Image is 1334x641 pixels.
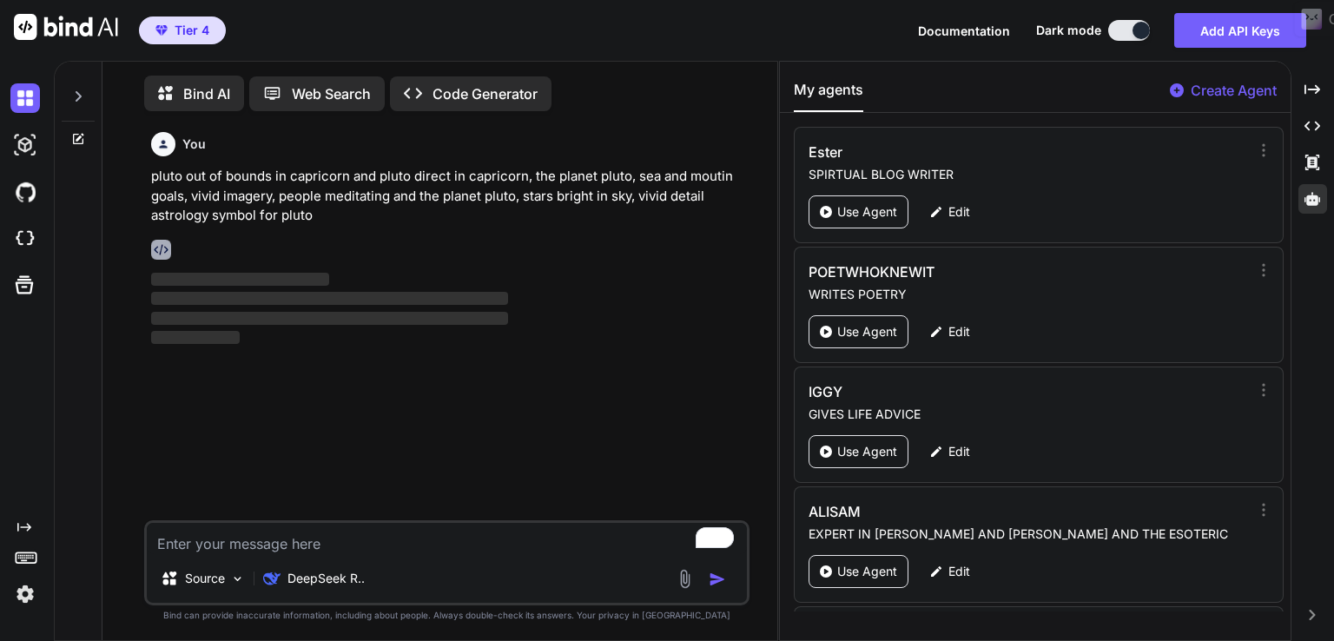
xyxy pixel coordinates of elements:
p: DeepSeek R.. [287,570,365,587]
h3: Ester [809,142,1117,162]
button: Add API Keys [1174,13,1306,48]
p: EXPERT IN [PERSON_NAME] AND [PERSON_NAME] AND THE ESOTERIC [809,525,1249,543]
span: ‌ [151,331,241,344]
p: Use Agent [837,443,897,460]
button: premiumTier 4 [139,17,226,44]
p: pluto out of bounds in capricorn and pluto direct in capricorn, the planet pluto, sea and moutin ... [151,167,746,226]
textarea: To enrich screen reader interactions, please activate Accessibility in Grammarly extension settings [147,523,747,554]
span: ‌ [151,292,508,305]
p: Use Agent [837,563,897,580]
p: Code Generator [433,83,538,104]
img: Bind AI [14,14,118,40]
button: Documentation [918,22,1010,40]
p: Edit [948,203,970,221]
img: githubDark [10,177,40,207]
p: Bind can provide inaccurate information, including about people. Always double-check its answers.... [144,609,750,622]
img: icon [709,571,726,588]
img: DeepSeek R1 (671B-Full) [263,570,281,587]
p: SPIRTUAL BLOG WRITER [809,166,1249,183]
span: Documentation [918,23,1010,38]
h6: You [182,135,206,153]
img: darkChat [10,83,40,113]
img: cloudideIcon [10,224,40,254]
h3: IGGY [809,381,1117,402]
p: GIVES LIFE ADVICE [809,406,1249,423]
img: Pick Models [230,572,245,586]
img: attachment [675,569,695,589]
p: Edit [948,323,970,340]
span: Dark mode [1036,22,1101,39]
p: Use Agent [837,323,897,340]
img: premium [155,25,168,36]
p: Use Agent [837,203,897,221]
h3: POETWHOKNEWIT [809,261,1117,282]
img: settings [10,579,40,609]
p: Source [185,570,225,587]
p: Web Search [292,83,371,104]
p: Bind AI [183,83,230,104]
p: Edit [948,443,970,460]
p: Create Agent [1191,80,1277,101]
button: My agents [794,79,863,112]
span: ‌ [151,312,508,325]
span: ‌ [151,273,330,286]
p: Edit [948,563,970,580]
img: darkAi-studio [10,130,40,160]
p: WRITES POETRY [809,286,1249,303]
span: Tier 4 [175,22,209,39]
h3: ALISAM [809,501,1117,522]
